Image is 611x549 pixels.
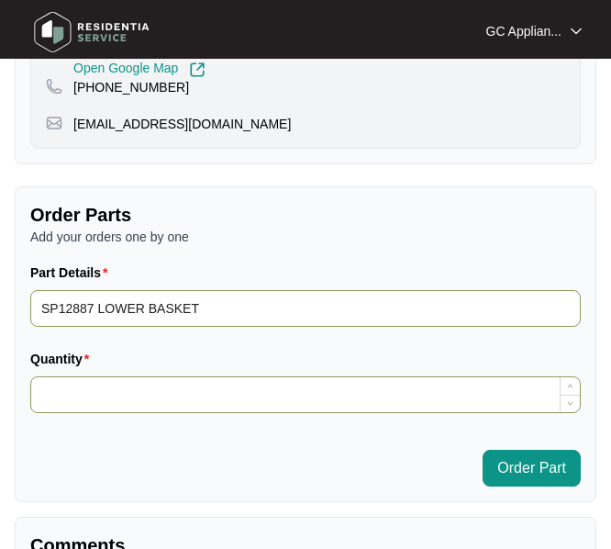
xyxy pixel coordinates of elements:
input: Part Details [30,290,581,327]
span: up [567,383,573,389]
p: [PHONE_NUMBER] [73,78,189,96]
a: Open Google Map [73,62,206,78]
img: map-pin [46,78,62,95]
label: Part Details [30,263,116,282]
img: residentia service logo [28,5,156,60]
img: map-pin [46,115,62,131]
p: Order Parts [30,202,581,228]
img: Link-External [189,62,206,78]
span: Decrease Value [560,395,580,412]
p: GC Applian... [486,22,562,40]
p: [EMAIL_ADDRESS][DOMAIN_NAME] [73,115,291,133]
button: Order Part [483,450,581,487]
p: Add your orders one by one [30,228,581,246]
input: Quantity [31,377,580,412]
span: Increase Value [560,377,580,395]
img: dropdown arrow [571,27,582,36]
span: Order Part [497,457,566,479]
label: Quantity [30,350,96,368]
span: down [567,400,573,407]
